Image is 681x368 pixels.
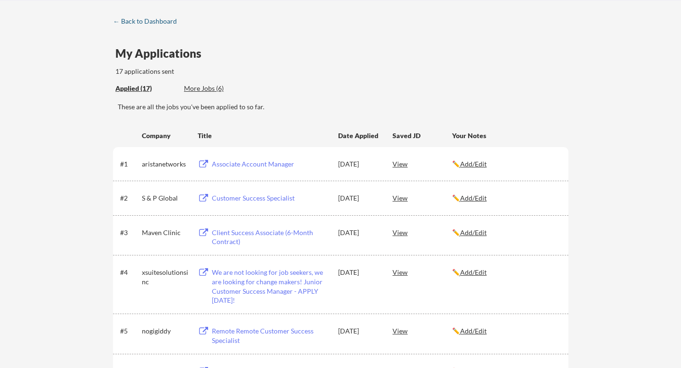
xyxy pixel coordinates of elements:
div: [DATE] [338,326,380,336]
div: nogigiddy [142,326,189,336]
u: Add/Edit [460,194,487,202]
div: Title [198,131,329,140]
div: These are all the jobs you've been applied to so far. [115,84,177,94]
div: [DATE] [338,193,380,203]
div: #1 [120,159,139,169]
div: ✏️ [452,228,560,237]
a: ← Back to Dashboard [113,18,184,27]
div: These are all the jobs you've been applied to so far. [118,102,568,112]
div: View [393,322,452,339]
u: Add/Edit [460,268,487,276]
div: Applied (17) [115,84,177,93]
div: 17 applications sent [115,67,298,76]
div: We are not looking for job seekers, we are looking for change makers! Junior Customer Success Man... [212,268,329,305]
div: View [393,263,452,280]
u: Add/Edit [460,327,487,335]
div: Company [142,131,189,140]
div: These are job applications we think you'd be a good fit for, but couldn't apply you to automatica... [184,84,253,94]
div: Client Success Associate (6-Month Contract) [212,228,329,246]
div: Associate Account Manager [212,159,329,169]
div: #2 [120,193,139,203]
div: Saved JD [393,127,452,144]
div: ✏️ [452,193,560,203]
div: S & P Global [142,193,189,203]
div: ✏️ [452,268,560,277]
div: ✏️ [452,159,560,169]
div: Date Applied [338,131,380,140]
div: #4 [120,268,139,277]
div: My Applications [115,48,209,59]
div: Remote Remote Customer Success Specialist [212,326,329,345]
div: xsuitesolutionsinc [142,268,189,286]
div: Customer Success Specialist [212,193,329,203]
div: #3 [120,228,139,237]
div: ✏️ [452,326,560,336]
div: More Jobs (6) [184,84,253,93]
div: ← Back to Dashboard [113,18,184,25]
div: #5 [120,326,139,336]
u: Add/Edit [460,228,487,237]
div: [DATE] [338,228,380,237]
div: [DATE] [338,159,380,169]
div: aristanetworks [142,159,189,169]
div: Your Notes [452,131,560,140]
div: View [393,224,452,241]
div: [DATE] [338,268,380,277]
div: Maven Clinic [142,228,189,237]
div: View [393,189,452,206]
div: View [393,155,452,172]
u: Add/Edit [460,160,487,168]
